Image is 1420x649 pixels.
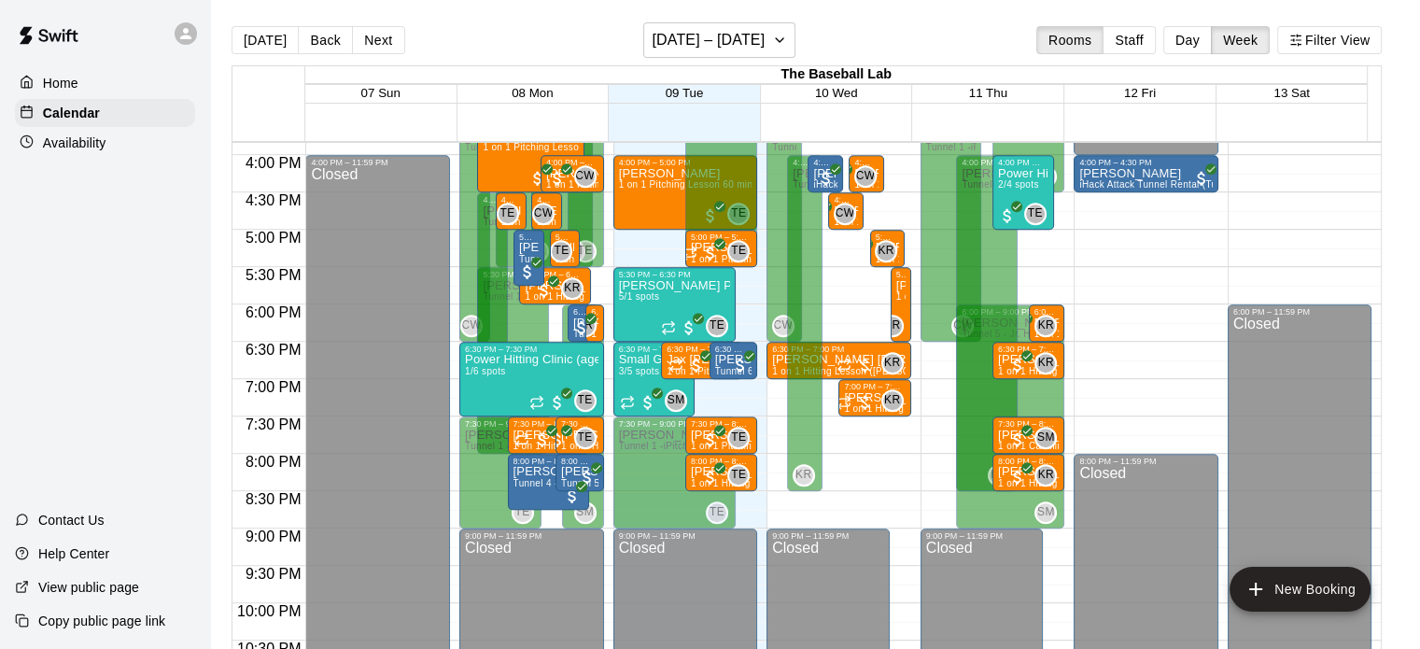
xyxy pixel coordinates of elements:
[668,358,683,373] span: Recurring event
[795,466,811,485] span: KR
[1038,466,1054,485] span: KR
[998,419,1059,429] div: 7:30 PM – 8:00 PM
[731,356,750,374] span: All customers have paid
[870,230,906,267] div: 5:00 PM – 5:30 PM: Carter Keihm
[541,155,604,192] div: 4:00 PM – 4:30 PM: Andrew Burrus
[361,86,401,100] span: 07 Sun
[519,254,765,264] span: Tunnel 6 - Jr Hack Attack Rental (Baseball OR Softball)
[460,315,483,337] div: Caden Wallace
[15,99,195,127] a: Calendar
[462,317,482,335] span: CW
[241,192,306,208] span: 4:30 PM
[837,395,851,410] span: Recurring event
[881,389,904,412] div: Kevin Reeves
[613,416,736,529] div: 7:30 PM – 9:00 PM: Available
[548,169,567,188] span: All customers have paid
[528,169,547,188] span: All customers have paid
[555,416,604,454] div: 7:30 PM – 8:00 PM: James Tanner
[706,501,728,524] div: Tyler Eckberg
[241,454,306,470] span: 8:00 PM
[787,155,822,491] div: 4:00 PM – 8:30 PM: Available
[512,501,534,524] div: Tyler Eckberg
[540,203,555,225] span: Caden Wallace
[813,158,837,167] div: 4:00 PM – 4:30 PM
[619,419,730,429] div: 7:30 PM – 9:00 PM
[992,342,1064,379] div: 6:30 PM – 7:00 PM: Jackson Martin
[992,416,1064,454] div: 7:30 PM – 8:00 PM: Austin Edwards
[459,416,541,529] div: 7:30 PM – 9:00 PM: Available
[793,158,817,167] div: 4:00 PM – 8:30 PM
[619,531,752,541] div: 9:00 PM – 11:59 PM
[305,66,1368,84] div: The Baseball Lab
[477,118,584,192] div: 3:30 PM – 4:30 PM: Abe Stillwell
[1211,26,1270,54] button: Week
[465,531,598,541] div: 9:00 PM – 11:59 PM
[525,291,710,302] span: 1 on 1 Hitting Lesson ([PERSON_NAME])
[241,342,306,358] span: 6:30 PM
[889,352,904,374] span: Kevin Reeves
[574,427,597,449] div: Tyler Eckberg
[998,158,1048,167] div: 4:00 PM – 5:00 PM
[241,416,306,432] span: 7:30 PM
[969,86,1007,100] span: 11 Thu
[619,291,660,302] span: 5/1 spots filled
[921,118,982,342] div: 3:30 PM – 6:30 PM: Available
[241,304,306,320] span: 6:00 PM
[731,466,746,485] span: TE
[459,342,604,416] div: 6:30 PM – 7:30 PM: Power Hitting Clinic (ages 7-12)
[582,315,597,337] span: Kevin Reeves
[992,155,1054,230] div: 4:00 PM – 5:00 PM: Power Hitting Clinic (ages 7-12)
[1034,315,1057,337] div: Kevin Reeves
[854,158,879,167] div: 4:00 PM – 4:30 PM
[578,242,593,261] span: TE
[574,389,597,412] div: Tyler Eckberg
[15,129,195,157] div: Availability
[889,315,904,337] span: Kevin Reeves
[1042,315,1057,337] span: Kevin Reeves
[619,366,660,376] span: 3/5 spots filled
[1042,352,1057,374] span: Kevin Reeves
[1163,26,1212,54] button: Day
[483,142,726,152] span: 1 on 1 Pitching Lesson 60 minutes ([PERSON_NAME])
[685,230,757,267] div: 5:00 PM – 5:30 PM: 1 on 1 Pitching Lesson (Tyler Eckberg)
[727,240,750,262] div: Tyler Eckberg
[578,468,597,487] span: All customers have paid
[519,233,539,242] div: 5:00 PM – 5:45 PM
[817,169,836,188] span: All customers have paid
[1037,429,1055,447] span: SM
[563,487,582,505] span: All customers have paid
[998,441,1197,451] span: 1 on 1 Catching Lesson ( [PERSON_NAME])
[667,366,859,376] span: 1 on 1 Pitching Lesson ([PERSON_NAME])
[572,318,591,337] span: All customers have paid
[241,379,306,395] span: 7:00 PM
[1008,430,1027,449] span: All customers have paid
[554,242,569,261] span: TE
[731,429,746,447] span: TE
[793,179,1328,190] span: Tunnel 1 -iPitch , Tunnel 3 - Hack Attack, Tunnel 4 - Jr Hack Attack, Tunnel 5 - Jr. Hack Attack,...
[639,393,657,412] span: All customers have paid
[878,242,893,261] span: KR
[685,454,757,491] div: 8:00 PM – 8:30 PM: Liam Chung
[465,366,506,376] span: 1/6 spots filled
[555,233,575,242] div: 5:00 PM – 5:30 PM
[574,240,597,262] div: Tyler Eckberg
[837,358,851,373] span: Recurring event
[1032,203,1047,225] span: Tyler Eckberg
[1038,354,1054,373] span: KR
[38,612,165,630] p: Copy public page link
[772,531,883,541] div: 9:00 PM – 11:59 PM
[578,391,593,410] span: TE
[546,179,736,190] span: 1 on 1 Hitting Lessons ([PERSON_NAME])
[1273,86,1310,100] span: 13 Sat
[564,279,580,298] span: KR
[568,304,598,342] div: 6:00 PM – 6:30 PM: Tunnel 5 - Jr Hack Attack Rental (Baseball)
[713,315,728,337] span: Tyler Eckberg
[561,457,598,466] div: 8:00 PM – 8:30 PM
[513,478,764,488] span: Tunnel 4 - Jr. Hack Attack, Youth [GEOGRAPHIC_DATA]
[731,242,746,261] span: TE
[896,291,1132,302] span: 1 on 1 Hitting Lesson 60 minutes ([PERSON_NAME])
[834,195,858,205] div: 4:30 PM – 5:00 PM
[701,430,720,449] span: All customers have paid
[43,104,100,122] p: Calendar
[1042,427,1057,449] span: Sam Manwarren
